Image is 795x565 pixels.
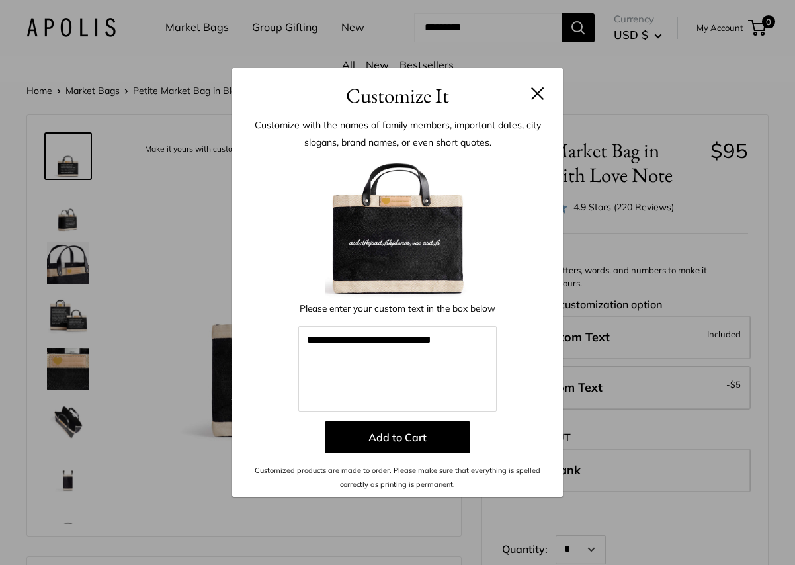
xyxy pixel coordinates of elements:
[252,116,543,151] p: Customize with the names of family members, important dates, city slogans, brand names, or even s...
[252,464,543,491] p: Customized products are made to order. Please make sure that everything is spelled correctly as p...
[325,154,470,300] img: customizer-prod
[298,300,497,317] p: Please enter your custom text in the box below
[252,80,543,111] h3: Customize It
[325,421,470,453] button: Add to Cart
